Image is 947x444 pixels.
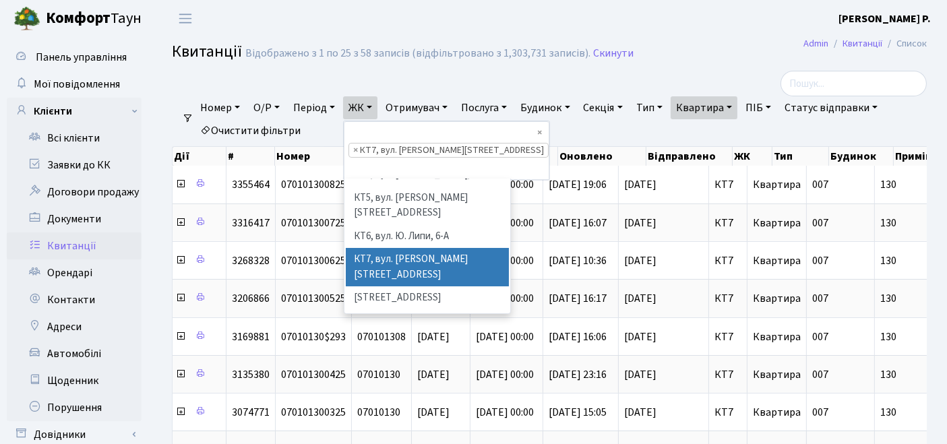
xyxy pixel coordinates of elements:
span: [DATE] [624,369,703,380]
span: 070101300525 [281,291,346,306]
th: ЖК [733,147,773,166]
a: Адреси [7,313,142,340]
a: Період [288,96,340,119]
span: [DATE] [624,255,703,266]
a: Очистити фільтри [195,119,306,142]
span: 070101300325 [281,405,346,420]
span: [DATE] [417,367,450,382]
span: [DATE] [624,179,703,190]
nav: breadcrumb [783,30,947,58]
a: Договори продажу [7,179,142,205]
a: Отримувач [380,96,453,119]
span: 007 [812,253,828,268]
span: Квартира [753,367,801,382]
span: Видалити всі елементи [537,126,542,139]
li: [STREET_ADDRESS] [346,286,510,310]
a: Скинути [593,47,634,60]
a: Будинок [515,96,575,119]
li: КТ7, вул. Березнева, 12 [348,143,549,158]
a: Статус відправки [779,96,883,119]
span: [DATE] [624,218,703,228]
span: Таун [46,7,142,30]
a: Тип [631,96,668,119]
span: [DATE] 15:05 [549,405,607,420]
th: Номер [275,147,350,166]
span: 070101300725 [281,216,346,230]
span: КТ7 [714,293,741,304]
a: Автомобілі [7,340,142,367]
span: 007 [812,405,828,420]
a: Номер [195,96,245,119]
li: КТ7, вул. [PERSON_NAME][STREET_ADDRESS] [346,248,510,286]
a: ПІБ [740,96,776,119]
span: Панель управління [36,50,127,65]
span: [DATE] 16:06 [549,329,607,344]
span: [DATE] [624,331,703,342]
li: Список [882,36,927,51]
a: Секція [578,96,628,119]
a: ЖК [343,96,377,119]
span: [DATE] [417,329,450,344]
span: 007 [812,367,828,382]
a: Орендарі [7,259,142,286]
span: КТ7 [714,407,741,418]
a: Послуга [456,96,512,119]
span: КТ7 [714,179,741,190]
a: Заявки до КК [7,152,142,179]
a: Порушення [7,394,142,421]
li: КТ6, вул. Ю. Липи, 6-А [346,225,510,249]
span: [DATE] 10:36 [549,253,607,268]
button: Переключити навігацію [169,7,202,30]
span: [DATE] 00:00 [476,329,534,344]
span: 007 [812,291,828,306]
span: Квартира [753,253,801,268]
span: КТ7 [714,218,741,228]
span: [DATE] 00:00 [476,367,534,382]
span: Квартира [753,291,801,306]
span: 070101308 [357,329,406,344]
li: КТ5, вул. [PERSON_NAME][STREET_ADDRESS] [346,187,510,225]
a: Документи [7,205,142,232]
a: Всі клієнти [7,125,142,152]
a: Квартира [671,96,737,119]
span: Мої повідомлення [34,77,120,92]
span: 3268328 [232,253,270,268]
li: [STREET_ADDRESS] [346,310,510,334]
th: Оновлено [558,147,646,166]
span: × [353,144,358,157]
span: 070101300425 [281,367,346,382]
span: Квартира [753,329,801,344]
a: Клієнти [7,98,142,125]
span: Квартира [753,405,801,420]
span: КТ7 [714,331,741,342]
th: Дії [173,147,226,166]
span: 3206866 [232,291,270,306]
span: [DATE] 16:07 [549,216,607,230]
span: Квитанції [172,40,242,63]
span: 007 [812,216,828,230]
b: [PERSON_NAME] Р. [838,11,931,26]
span: 07010130$293 [281,329,346,344]
span: Квартира [753,216,801,230]
span: [DATE] [624,293,703,304]
span: 07010130 [357,367,400,382]
a: Квитанції [7,232,142,259]
img: logo.png [13,5,40,32]
th: # [226,147,275,166]
a: Квитанції [843,36,882,51]
a: Щоденник [7,367,142,394]
input: Пошук... [781,71,927,96]
span: [DATE] [624,407,703,418]
span: КТ7 [714,369,741,380]
span: [DATE] 16:17 [549,291,607,306]
b: Комфорт [46,7,111,29]
span: Квартира [753,177,801,192]
a: О/Р [248,96,285,119]
a: Admin [803,36,828,51]
span: 070101300625 [281,253,346,268]
span: [DATE] 00:00 [476,405,534,420]
th: Будинок [829,147,894,166]
th: Тип [772,147,829,166]
span: 07010130 [357,405,400,420]
span: 070101300825 [281,177,346,192]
